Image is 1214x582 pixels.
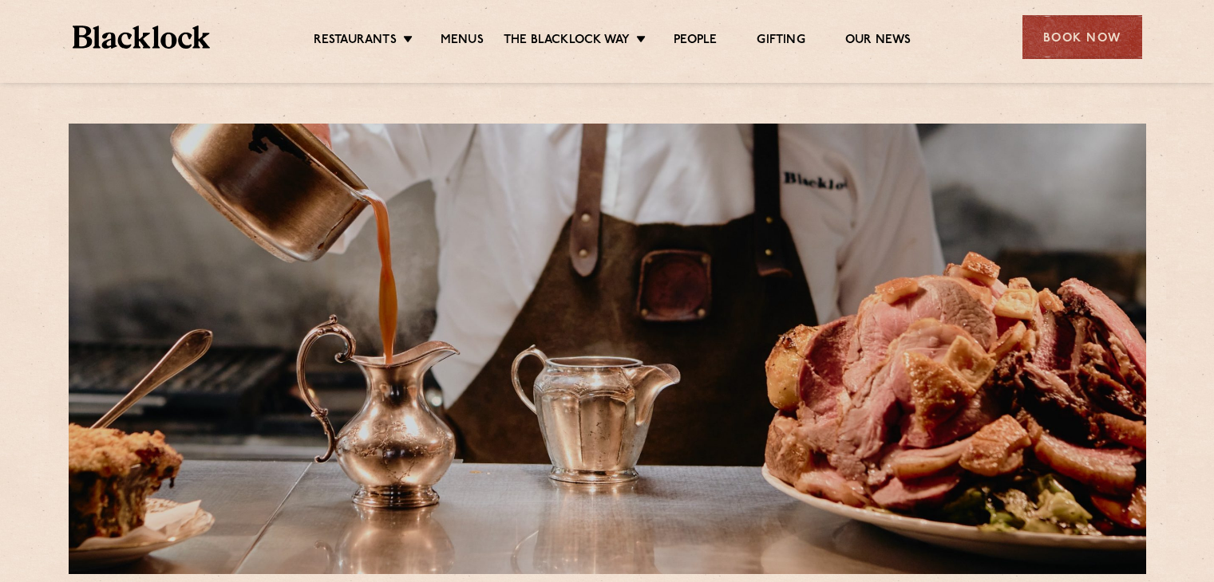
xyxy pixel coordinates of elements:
a: People [674,33,717,50]
a: The Blacklock Way [504,33,630,50]
img: BL_Textured_Logo-footer-cropped.svg [73,26,211,49]
div: Book Now [1022,15,1142,59]
a: Menus [441,33,484,50]
a: Gifting [757,33,805,50]
a: Our News [845,33,911,50]
a: Restaurants [314,33,397,50]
